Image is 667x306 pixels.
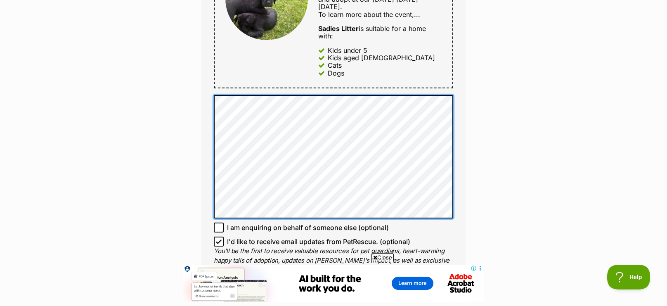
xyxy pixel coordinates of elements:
[227,223,389,232] span: I am enquiring on behalf of someone else (optional)
[607,265,650,289] iframe: Help Scout Beacon - Open
[328,54,435,62] div: Kids aged [DEMOGRAPHIC_DATA]
[183,265,484,302] iframe: Advertisement
[328,62,342,69] div: Cats
[328,69,344,77] div: Dogs
[318,24,359,33] strong: Sadies Litter
[371,253,394,261] span: Close
[227,237,410,247] span: I'd like to receive email updates from PetRescue. (optional)
[328,47,367,54] div: Kids under 5
[318,25,442,40] div: is suitable for a home with:
[214,247,453,275] p: You'll be the first to receive valuable resources for pet guardians, heart-warming happy tails of...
